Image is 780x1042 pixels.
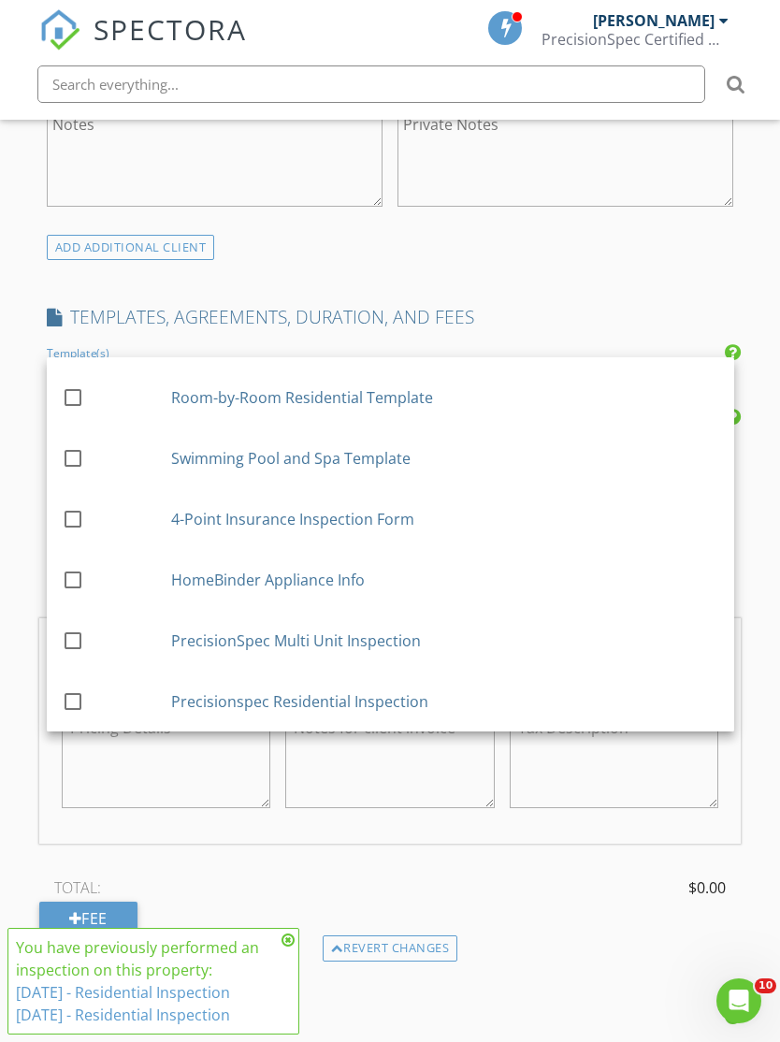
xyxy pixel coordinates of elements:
[323,935,458,962] div: Revert changes
[171,507,719,529] div: 4-Point Insurance Inspection Form
[47,305,734,329] h4: TEMPLATES, AGREEMENTS, DURATION, AND FEES
[16,1005,230,1025] a: [DATE] - Residential Inspection
[688,876,726,899] span: $0.00
[593,11,715,30] div: [PERSON_NAME]
[171,629,719,651] div: PrecisionSpec Multi Unit Inspection
[716,978,761,1023] iframe: Intercom live chat
[39,902,137,935] div: Fee
[171,446,719,469] div: Swimming Pool and Spa Template
[755,978,776,993] span: 10
[542,30,729,49] div: PrecisionSpec Certified Home Inspections
[94,9,247,49] span: SPECTORA
[16,982,230,1003] a: [DATE] - Residential Inspection
[47,1006,734,1031] h4: INSPECTION EVENTS
[47,235,215,260] div: ADD ADDITIONAL client
[16,936,276,1026] div: You have previously performed an inspection on this property:
[171,689,719,712] div: Precisionspec Residential Inspection
[171,385,719,408] div: Room-by-Room Residential Template
[54,876,101,899] span: TOTAL:
[39,9,80,51] img: The Best Home Inspection Software - Spectora
[39,25,247,65] a: SPECTORA
[171,568,719,590] div: HomeBinder Appliance Info
[37,65,705,103] input: Search everything...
